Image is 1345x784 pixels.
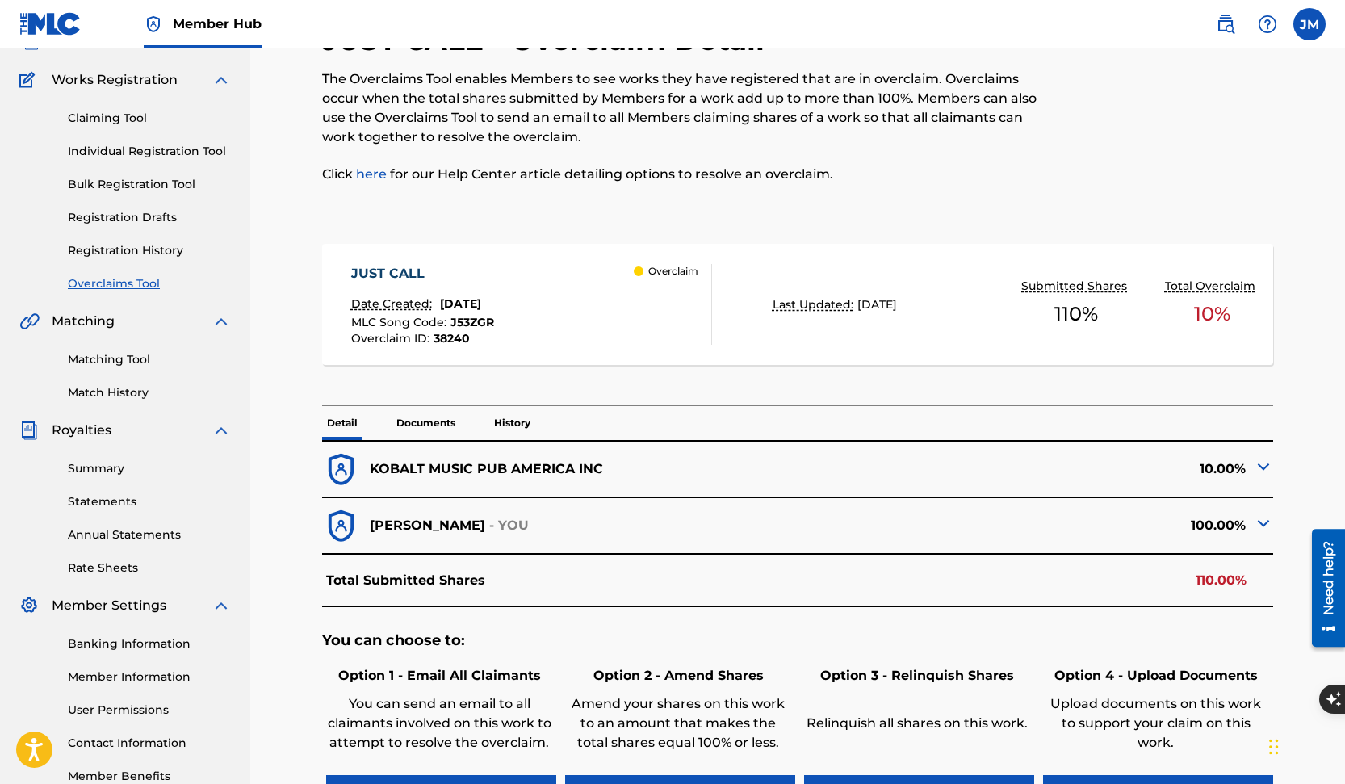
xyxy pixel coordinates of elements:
[1216,15,1235,34] img: search
[857,297,897,312] span: [DATE]
[52,70,178,90] span: Works Registration
[351,331,434,346] span: Overclaim ID :
[68,176,231,193] a: Bulk Registration Tool
[351,315,450,329] span: MLC Song Code :
[68,493,231,510] a: Statements
[212,70,231,90] img: expand
[68,242,231,259] a: Registration History
[173,15,262,33] span: Member Hub
[68,110,231,127] a: Claiming Tool
[322,507,360,545] img: dfb38c8551f6dcc1ac04.svg
[68,635,231,652] a: Banking Information
[52,421,111,440] span: Royalties
[1293,8,1326,40] div: User Menu
[19,31,103,51] a: CatalogCatalog
[440,296,481,311] span: [DATE]
[1258,15,1277,34] img: help
[322,165,1054,184] p: Click for our Help Center article detailing options to resolve an overclaim.
[19,12,82,36] img: MLC Logo
[1043,694,1269,753] p: Upload documents on this work to support your claim on this work.
[212,312,231,331] img: expand
[1251,8,1284,40] div: Help
[322,244,1272,365] a: JUST CALLDate Created:[DATE]MLC Song Code:J53ZGROverclaim ID:38240 OverclaimLast Updated:[DATE]Su...
[1196,571,1247,590] p: 110.00%
[434,331,470,346] span: 38240
[804,714,1030,733] p: Relinquish all shares on this work.
[322,406,362,440] p: Detail
[351,264,494,283] div: JUST CALL
[326,694,552,753] p: You can send an email to all claimants involved on this work to attempt to resolve the overclaim.
[68,460,231,477] a: Summary
[68,275,231,292] a: Overclaims Tool
[212,421,231,440] img: expand
[212,596,231,615] img: expand
[1264,706,1345,784] iframe: Chat Widget
[52,596,166,615] span: Member Settings
[326,571,485,590] p: Total Submitted Shares
[1300,522,1345,652] iframe: Resource Center
[326,666,552,685] h6: Option 1 - Email All Claimants
[19,421,39,440] img: Royalties
[1054,300,1098,329] span: 110 %
[68,143,231,160] a: Individual Registration Tool
[773,296,857,313] p: Last Updated:
[68,209,231,226] a: Registration Drafts
[351,296,436,312] p: Date Created:
[19,312,40,331] img: Matching
[392,406,460,440] p: Documents
[798,507,1273,545] div: 100.00%
[144,15,163,34] img: Top Rightsholder
[68,702,231,719] a: User Permissions
[1254,514,1273,533] img: expand-cell-toggle
[68,384,231,401] a: Match History
[1194,300,1230,329] span: 10 %
[565,666,791,685] h6: Option 2 - Amend Shares
[370,459,603,479] p: KOBALT MUSIC PUB AMERICA INC
[68,351,231,368] a: Matching Tool
[322,451,360,488] img: dfb38c8551f6dcc1ac04.svg
[1021,278,1131,295] p: Submitted Shares
[68,560,231,576] a: Rate Sheets
[798,451,1273,488] div: 10.00%
[1165,278,1259,295] p: Total Overclaim
[1254,457,1273,476] img: expand-cell-toggle
[68,526,231,543] a: Annual Statements
[68,735,231,752] a: Contact Information
[1043,666,1269,685] h6: Option 4 - Upload Documents
[370,516,485,535] p: [PERSON_NAME]
[322,69,1054,147] p: The Overclaims Tool enables Members to see works they have registered that are in overclaim. Over...
[1269,723,1279,771] div: Drag
[1209,8,1242,40] a: Public Search
[19,70,40,90] img: Works Registration
[648,264,698,279] p: Overclaim
[804,666,1030,685] h6: Option 3 - Relinquish Shares
[356,166,387,182] a: here
[68,669,231,685] a: Member Information
[565,694,791,753] p: Amend your shares on this work to an amount that makes the total shares equal 100% or less.
[450,315,494,329] span: J53ZGR
[19,596,39,615] img: Member Settings
[489,406,535,440] p: History
[489,516,530,535] p: - YOU
[322,631,1272,650] h5: You can choose to:
[52,312,115,331] span: Matching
